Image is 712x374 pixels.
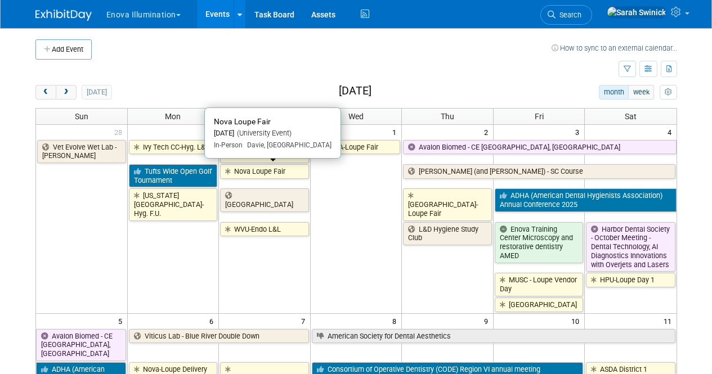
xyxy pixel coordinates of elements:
[628,85,654,100] button: week
[82,85,111,100] button: [DATE]
[403,222,492,245] a: L&D Hygiene Study Club
[129,164,218,187] a: Tufts Wide Open Golf Tournament
[574,125,584,139] span: 3
[495,222,584,263] a: Enova Training Center Microscopy and restorative dentistry AMED
[35,85,56,100] button: prev
[234,129,292,137] span: (University Event)
[208,314,218,328] span: 6
[665,89,672,96] i: Personalize Calendar
[403,140,676,155] a: Avalon Biomed - CE [GEOGRAPHIC_DATA], [GEOGRAPHIC_DATA]
[556,11,581,19] span: Search
[220,164,309,179] a: Nova Loupe Fair
[129,329,309,344] a: Viticus Lab - Blue River Double Down
[214,117,271,126] span: Nova Loupe Fair
[129,140,218,155] a: Ivy Tech CC-Hyg. L&L
[56,85,77,100] button: next
[660,85,677,100] button: myCustomButton
[535,112,544,121] span: Fri
[441,112,454,121] span: Thu
[165,112,181,121] span: Mon
[339,85,371,97] h2: [DATE]
[403,164,675,179] a: [PERSON_NAME] (and [PERSON_NAME]) - SC Course
[117,314,127,328] span: 5
[662,314,677,328] span: 11
[552,44,677,52] a: How to sync to an external calendar...
[570,314,584,328] span: 10
[220,188,309,211] a: [GEOGRAPHIC_DATA]
[348,112,364,121] span: Wed
[483,125,493,139] span: 2
[220,222,309,237] a: WVU-Endo L&L
[35,10,92,21] img: ExhibitDay
[586,273,675,287] a: HPU-Loupe Day 1
[75,112,88,121] span: Sun
[214,129,332,138] div: [DATE]
[599,85,629,100] button: month
[300,314,310,328] span: 7
[391,125,401,139] span: 1
[37,140,126,163] a: Vet Evolve Wet Lab - [PERSON_NAME]
[403,188,492,220] a: [GEOGRAPHIC_DATA]-Loupe Fair
[36,329,126,361] a: Avalon Biomed - CE [GEOGRAPHIC_DATA], [GEOGRAPHIC_DATA]
[666,125,677,139] span: 4
[495,188,677,211] a: ADHA (American Dental Hygienists Association) Annual Conference 2025
[312,140,401,155] a: UCLA-Loupe Fair
[495,273,584,296] a: MUSC - Loupe Vendor Day
[540,5,592,25] a: Search
[214,141,243,149] span: In-Person
[586,222,675,272] a: Harbor Dental Society - October Meeting - Dental Technology, AI Diagnostics Innovations with Over...
[607,6,666,19] img: Sarah Swinick
[312,329,675,344] a: American Society for Dental Aesthetics
[113,125,127,139] span: 28
[625,112,637,121] span: Sat
[129,188,218,220] a: [US_STATE][GEOGRAPHIC_DATA]-Hyg. F.U.
[243,141,332,149] span: Davie, [GEOGRAPHIC_DATA]
[35,39,92,60] button: Add Event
